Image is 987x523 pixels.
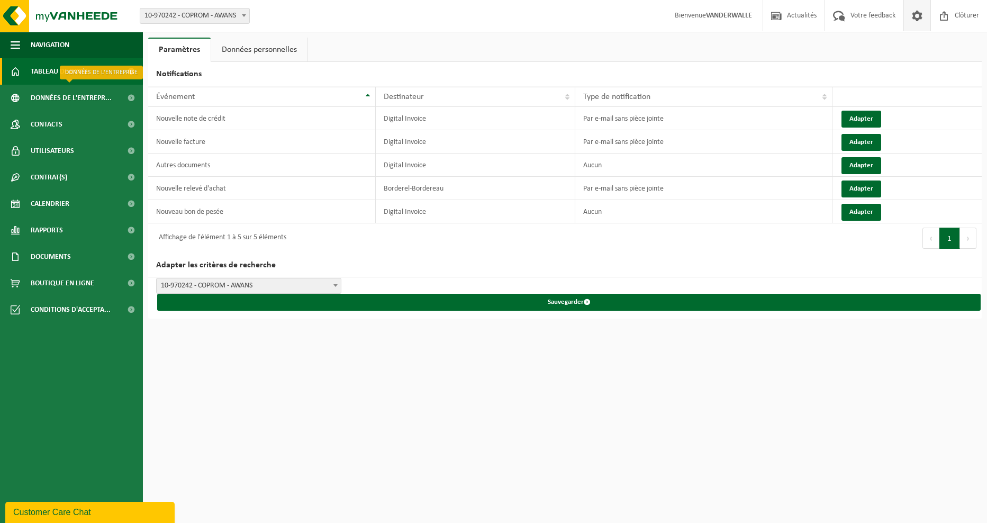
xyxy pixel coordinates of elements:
td: Digital Invoice [376,154,575,177]
span: Destinateur [384,93,424,101]
h2: Adapter les critères de recherche [148,253,982,278]
td: Par e-mail sans pièce jointe [575,177,832,200]
button: Sauvegarder [157,294,981,311]
td: Nouveau bon de pesée [148,200,376,223]
td: Nouvelle note de crédit [148,107,376,130]
span: 10-970242 - COPROM - AWANS [140,8,249,23]
button: Adapter [841,111,881,128]
td: Autres documents [148,154,376,177]
td: Digital Invoice [376,130,575,154]
span: Conditions d'accepta... [31,296,111,323]
span: Contrat(s) [31,164,67,191]
td: Digital Invoice [376,107,575,130]
span: Tableau de bord [31,58,88,85]
span: Utilisateurs [31,138,74,164]
h2: Notifications [148,62,982,87]
td: Nouvelle relevé d'achat [148,177,376,200]
span: 10-970242 - COPROM - AWANS [140,8,250,24]
td: Borderel-Bordereau [376,177,575,200]
span: Documents [31,244,71,270]
td: Aucun [575,200,832,223]
span: Données de l'entrepr... [31,85,112,111]
td: Par e-mail sans pièce jointe [575,107,832,130]
iframe: chat widget [5,500,177,523]
div: Affichage de l'élément 1 à 5 sur 5 éléments [153,229,286,248]
td: Nouvelle facture [148,130,376,154]
a: Paramètres [148,38,211,62]
span: Navigation [31,32,69,58]
a: Données personnelles [211,38,307,62]
span: Boutique en ligne [31,270,94,296]
button: Next [960,228,976,249]
span: Événement [156,93,195,101]
span: Rapports [31,217,63,244]
button: Adapter [841,134,881,151]
span: Type de notification [583,93,650,101]
span: Calendrier [31,191,69,217]
td: Aucun [575,154,832,177]
button: Adapter [841,157,881,174]
button: Adapter [841,181,881,197]
button: 1 [939,228,960,249]
span: Contacts [31,111,62,138]
strong: VANDERWALLE [706,12,752,20]
td: Par e-mail sans pièce jointe [575,130,832,154]
button: Previous [922,228,939,249]
span: 10-970242 - COPROM - AWANS [156,278,341,294]
span: 10-970242 - COPROM - AWANS [157,278,341,293]
td: Digital Invoice [376,200,575,223]
button: Adapter [841,204,881,221]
